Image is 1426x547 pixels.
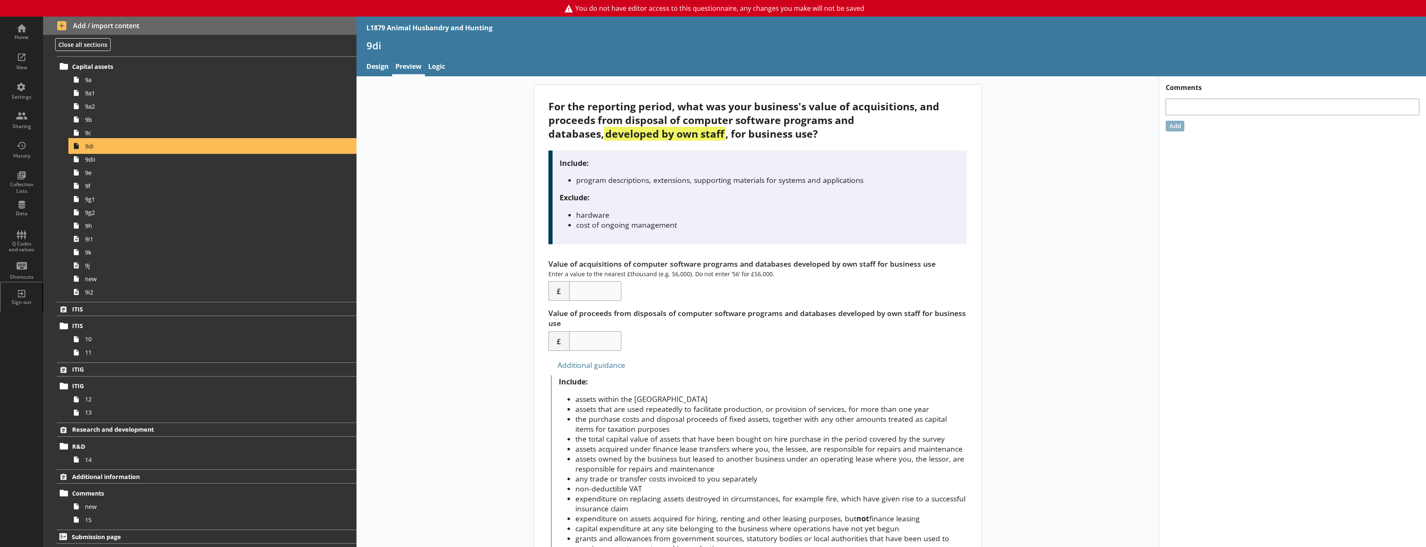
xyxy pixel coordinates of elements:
a: new [70,500,356,513]
span: 12 [85,395,296,403]
div: Collection Lists [7,181,36,194]
a: Logic [425,58,449,76]
span: 9h [85,222,296,230]
li: any trade or transfer costs invoiced to you separately [575,474,967,484]
a: ITIG [57,379,356,393]
span: R&D [72,442,292,450]
span: ITIS [72,322,292,330]
div: Shortcuts [7,274,36,280]
a: Capital assets [57,60,356,73]
li: capital expenditure at any site belonging to the business where operations have not yet begun [575,523,967,533]
span: 9b [85,116,296,124]
a: 15 [70,513,356,526]
a: 9i1 [70,232,356,246]
a: Comments [57,486,356,500]
span: Comments [72,489,292,497]
button: Close all sections [55,38,111,51]
span: Research and development [72,425,292,433]
a: 9a2 [70,100,356,113]
span: 14 [85,456,296,464]
li: Research and developmentR&D14 [43,423,356,466]
span: 9g1 [85,195,296,203]
li: assets within the [GEOGRAPHIC_DATA] [575,394,967,404]
a: Additional information [57,469,356,484]
a: 9h [70,219,356,232]
span: ITIG [72,382,292,390]
button: Add / import content [43,17,356,35]
span: 9a2 [85,102,296,110]
span: Additional information [72,473,292,481]
li: Capital assets9a9a19a29b9c9di9dii9e9f9g19g29h9i19k9jnew9i2 [61,60,356,299]
span: 9i2 [85,288,296,296]
li: Additional informationCommentsnew15 [43,469,356,526]
span: 9di [85,142,296,150]
a: 9k [70,246,356,259]
div: History [7,153,36,159]
a: Design [363,58,392,76]
a: ITIS [57,319,356,333]
li: ITISITIS1011 [43,302,356,359]
li: the total capital value of assets that have been bought on hire purchase in the period covered by... [575,434,967,444]
div: View [7,64,36,71]
strong: developed by own staff [604,127,725,141]
li: non-deductible VAT [575,484,967,494]
strong: Include: [560,158,589,168]
a: R&D [57,440,356,453]
div: Home [7,34,36,41]
li: ITIG1213 [61,379,356,419]
a: 9i2 [70,285,356,299]
a: 9j [70,259,356,272]
div: Settings [7,94,36,100]
div: For the reporting period, what was your business's value of acquisitions, and proceeds from dispo... [548,100,967,141]
a: new [70,272,356,285]
li: assets owned by the business but leased to another business under an operating lease where you, t... [575,454,967,474]
h1: Comments [1159,76,1426,92]
a: 9c [70,126,356,139]
a: ITIS [57,302,356,316]
li: ITIS1011 [61,319,356,359]
span: Submission page [72,533,292,541]
span: 9i1 [85,235,296,243]
h1: 9di [366,39,1416,52]
a: 9di [70,139,356,153]
li: expenditure on replacing assets destroyed in circumstances, for example fire, which have given ri... [575,494,967,513]
div: Additional guidance [548,358,967,372]
a: 11 [70,346,356,359]
li: ITIGITIG1213 [43,362,356,419]
a: 12 [70,393,356,406]
span: 9a [85,76,296,84]
div: Q Codes and values [7,241,36,253]
span: 9j [85,262,296,270]
span: 9e [85,169,296,177]
span: 13 [85,408,296,416]
a: 9b [70,113,356,126]
div: L1879 Animal Husbandry and Hunting [366,23,492,32]
li: R&D14 [61,440,356,466]
a: 9g1 [70,192,356,206]
span: 15 [85,516,296,524]
a: 9e [70,166,356,179]
span: 9f [85,182,296,190]
span: 10 [85,335,296,343]
span: new [85,503,296,511]
a: 9dii [70,153,356,166]
a: Preview [392,58,425,76]
div: Sign out [7,299,36,306]
strong: Exclude: [560,192,589,202]
li: hardware [576,210,959,220]
li: assets that are used repeatedly to facilitate production, or provision of services, for more than... [575,404,967,414]
span: Capital assets [72,63,292,71]
a: Submission page [56,530,356,544]
span: 11 [85,348,296,356]
li: Commentsnew15 [61,486,356,526]
li: assets acquired under finance lease transfers where you, the lessee, are responsible for repairs ... [575,444,967,454]
a: 13 [70,406,356,419]
a: 14 [70,453,356,466]
span: Add / import content [57,21,343,30]
a: Research and development [57,423,356,437]
span: 9g2 [85,209,296,216]
span: 9c [85,129,296,137]
li: program descriptions, extensions, supporting materials for systems and applications [576,175,959,185]
a: 9f [70,179,356,192]
div: Data [7,210,36,217]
